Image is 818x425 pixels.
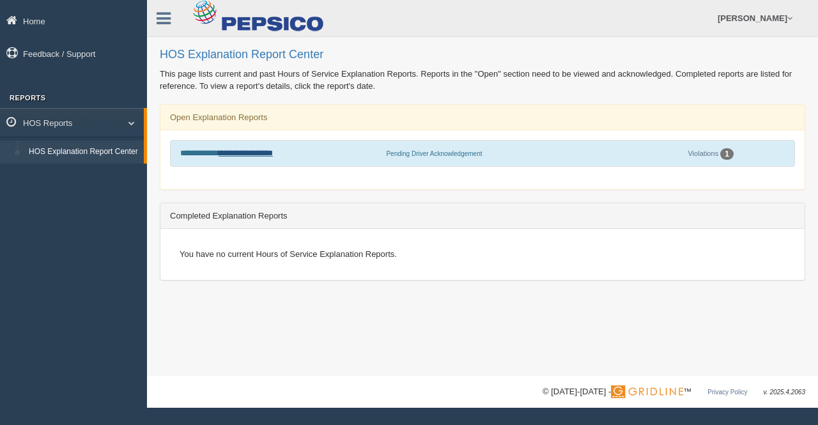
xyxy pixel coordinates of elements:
a: Privacy Policy [707,389,747,396]
h2: HOS Explanation Report Center [160,49,805,61]
img: Gridline [611,385,683,398]
span: v. 2025.4.2063 [764,389,805,396]
div: Open Explanation Reports [160,105,805,130]
div: © [DATE]-[DATE] - ™ [543,385,805,399]
a: HOS Explanation Report Center [23,141,144,164]
a: Violations [688,150,718,157]
div: 1 [720,148,734,160]
span: Pending Driver Acknowledgement [386,150,482,157]
div: You have no current Hours of Service Explanation Reports. [170,238,795,270]
div: Completed Explanation Reports [160,203,805,229]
